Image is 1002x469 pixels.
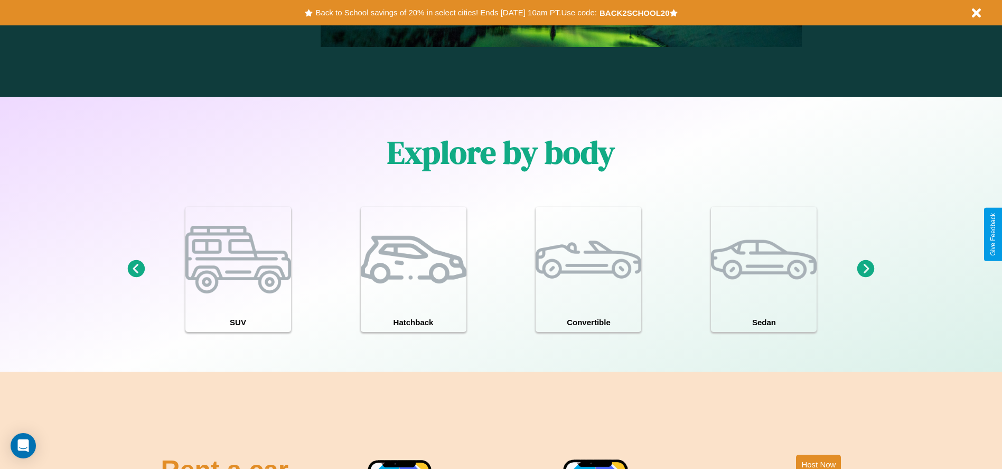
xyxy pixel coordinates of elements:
[989,213,997,256] div: Give Feedback
[387,131,615,174] h1: Explore by body
[185,312,291,332] h4: SUV
[711,312,817,332] h4: Sedan
[536,312,641,332] h4: Convertible
[600,8,670,17] b: BACK2SCHOOL20
[361,312,466,332] h4: Hatchback
[11,433,36,458] div: Open Intercom Messenger
[313,5,599,20] button: Back to School savings of 20% in select cities! Ends [DATE] 10am PT.Use code:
